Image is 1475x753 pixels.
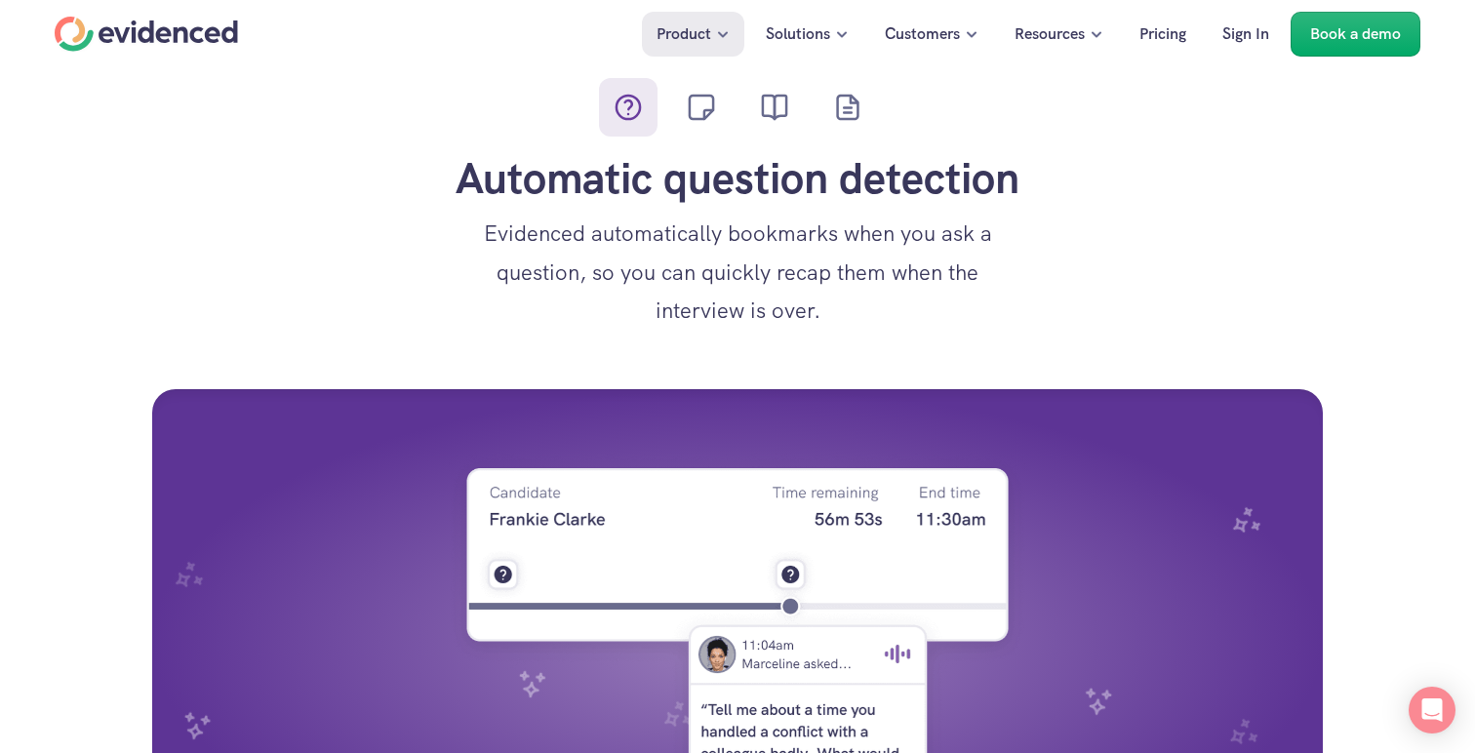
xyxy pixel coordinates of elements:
p: Pricing [1139,21,1186,47]
a: Sign In [1208,12,1284,57]
p: Evidenced automatically bookmarks when you ask a question, so you can quickly recap them when the... [469,215,1006,331]
p: Solutions [766,21,830,47]
p: Sign In [1222,21,1269,47]
p: Book a demo [1310,21,1401,47]
p: Resources [1015,21,1085,47]
a: Home [55,17,238,52]
p: Automatic question detection [420,153,1055,205]
a: Book a demo [1291,12,1420,57]
a: Pricing [1125,12,1201,57]
p: Customers [885,21,960,47]
p: Product [657,21,711,47]
div: Open Intercom Messenger [1409,687,1455,733]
